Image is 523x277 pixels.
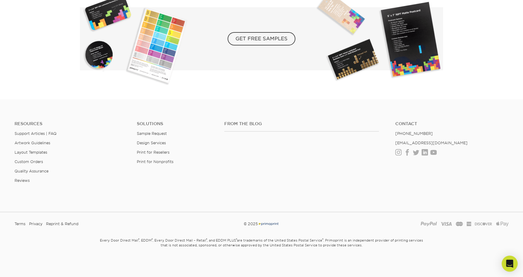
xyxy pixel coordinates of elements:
div: © 2025 [178,219,345,229]
a: Quality Assurance [15,169,48,173]
a: Artwork Guidelines [15,141,50,145]
sup: ® [152,238,153,241]
a: Reprint & Refund [46,219,78,229]
sup: ® [236,238,237,241]
a: GET FREE SAMPLES [80,7,443,70]
div: Open Intercom Messenger [502,256,518,272]
h4: From the Blog [224,121,379,126]
a: Layout Templates [15,150,47,155]
a: Design Services [137,141,166,145]
img: Primoprint [258,222,279,226]
a: Privacy [29,219,42,229]
small: Every Door Direct Mail , EDDM , Every Door Direct Mail – Retail , and EDDM PLUS are trademarks of... [84,236,439,262]
a: Custom Orders [15,159,43,164]
sup: ® [206,238,207,241]
span: GET FREE SAMPLES [228,32,295,45]
a: [PHONE_NUMBER] [395,131,433,136]
h4: Resources [15,121,128,126]
a: [EMAIL_ADDRESS][DOMAIN_NAME] [395,141,468,145]
a: Reviews [15,178,30,183]
a: Support Articles | FAQ [15,131,57,136]
sup: ® [322,238,323,241]
sup: ® [138,238,139,241]
h4: Solutions [137,121,215,126]
a: Print for Resellers [137,150,169,155]
a: Sample Request [137,131,167,136]
a: Terms [15,219,25,229]
a: Print for Nonprofits [137,159,173,164]
a: Contact [395,121,508,126]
